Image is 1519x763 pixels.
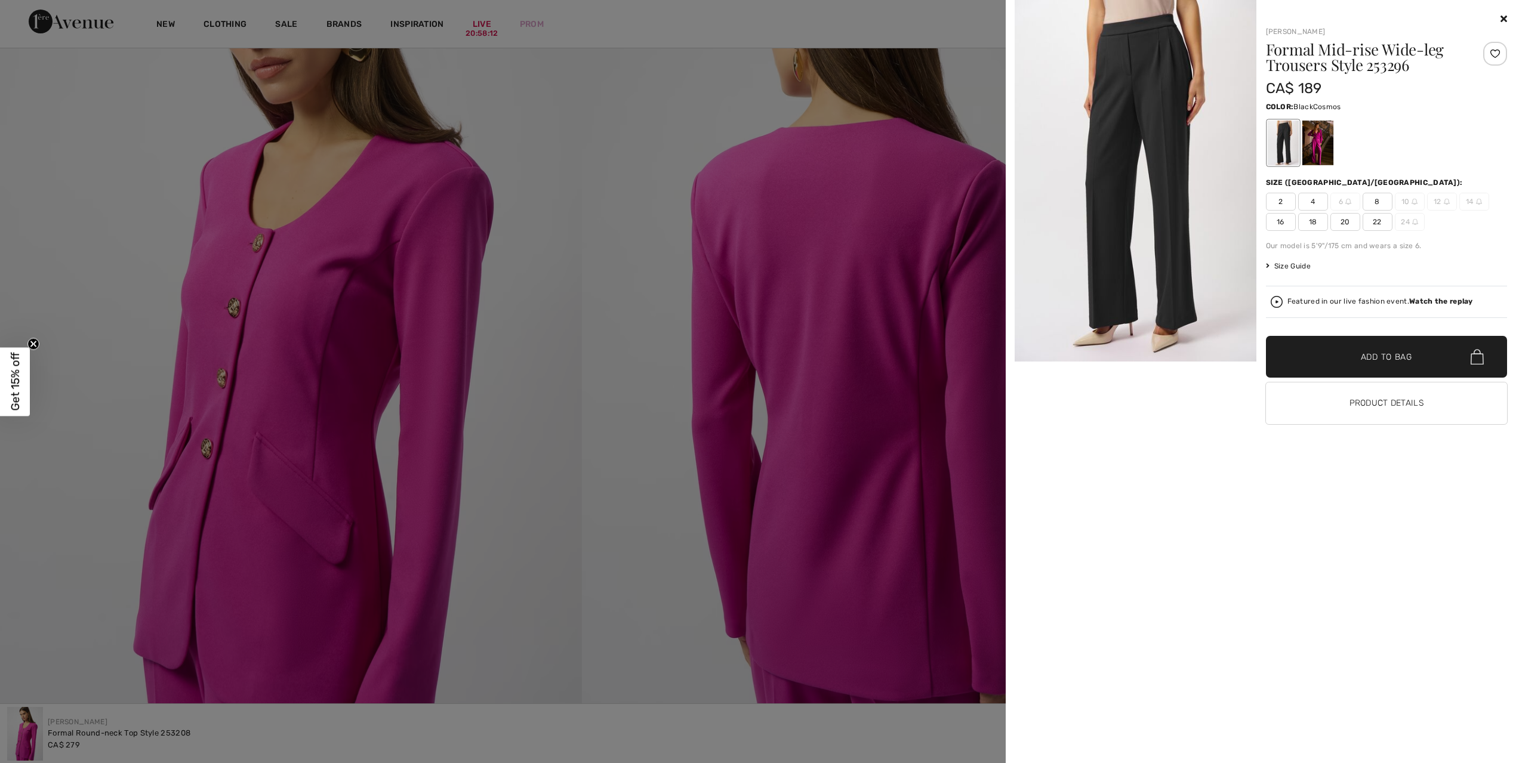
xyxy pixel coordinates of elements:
[1471,349,1484,364] img: Bag.svg
[1266,27,1326,36] a: [PERSON_NAME]
[1266,336,1508,378] button: Add to Bag
[8,353,22,411] span: Get 15% off
[27,338,39,350] button: Close teaser
[26,8,51,19] span: Chat
[1271,296,1283,308] img: Watch the replay
[1459,193,1489,211] span: 14
[1444,199,1450,205] img: ring-m.svg
[1395,193,1425,211] span: 10
[1476,199,1482,205] img: ring-m.svg
[1412,219,1418,225] img: ring-m.svg
[1293,103,1313,111] span: Black
[1287,298,1473,305] div: Featured in our live fashion event.
[1302,121,1333,165] div: Cosmos
[1427,193,1457,211] span: 12
[1361,351,1412,363] span: Add to Bag
[1363,193,1392,211] span: 8
[1395,213,1425,231] span: 24
[1409,297,1473,305] strong: Watch the replay
[1266,382,1508,424] button: Product Details
[1267,121,1298,165] div: Black
[1363,213,1392,231] span: 22
[1266,213,1296,231] span: 16
[1266,261,1311,271] span: Size Guide
[1266,42,1467,73] h1: Formal Mid-rise Wide-leg Trousers Style 253296
[1412,199,1418,205] img: ring-m.svg
[1345,199,1351,205] img: ring-m.svg
[1330,213,1360,231] span: 20
[1266,80,1322,97] span: CA$ 189
[1313,103,1341,111] span: Cosmos
[1266,177,1465,188] div: Size ([GEOGRAPHIC_DATA]/[GEOGRAPHIC_DATA]):
[1266,103,1294,111] span: Color:
[1266,240,1508,251] div: Our model is 5'9"/175 cm and wears a size 6.
[1298,213,1328,231] span: 18
[1330,193,1360,211] span: 6
[1298,193,1328,211] span: 4
[1266,193,1296,211] span: 2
